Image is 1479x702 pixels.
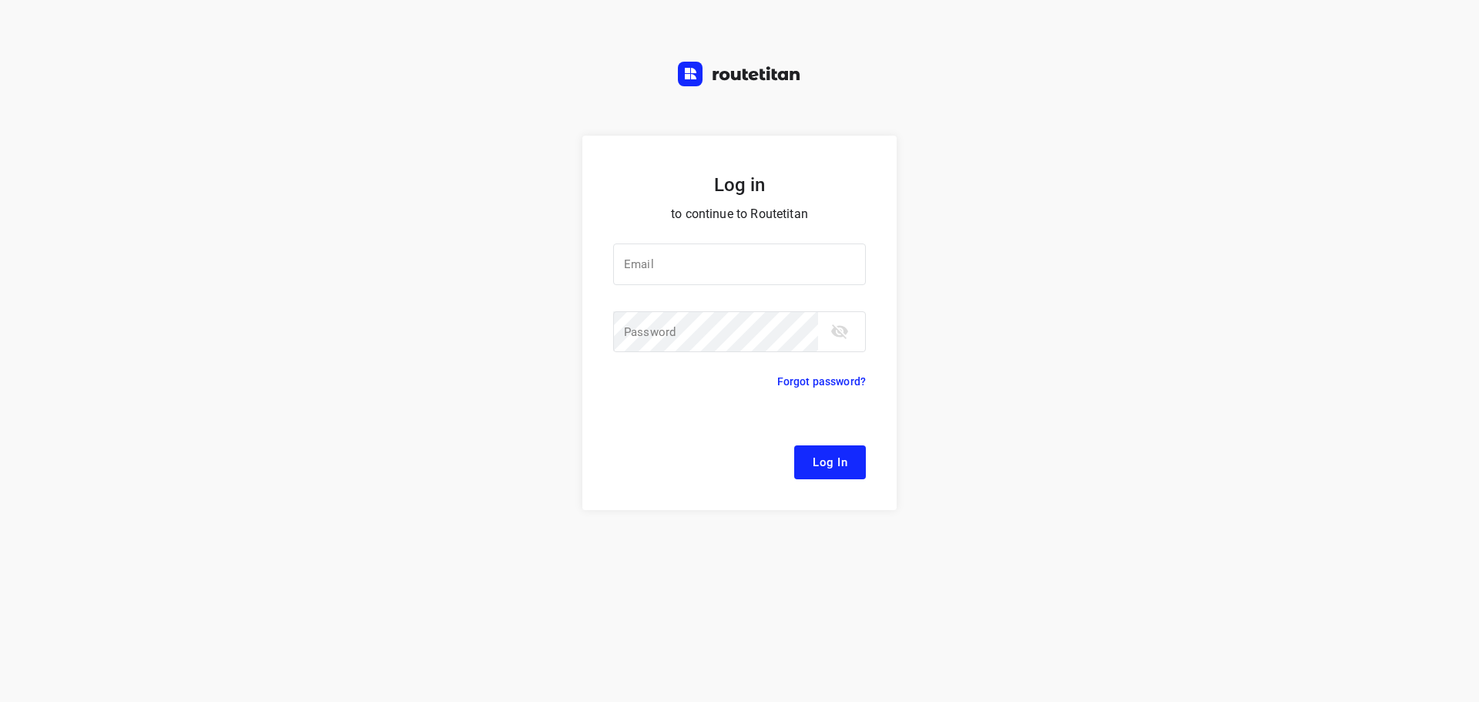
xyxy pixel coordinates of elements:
[777,372,866,391] p: Forgot password?
[613,203,866,225] p: to continue to Routetitan
[813,452,847,472] span: Log In
[613,173,866,197] h5: Log in
[824,316,855,347] button: toggle password visibility
[794,445,866,479] button: Log In
[678,62,801,86] img: Routetitan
